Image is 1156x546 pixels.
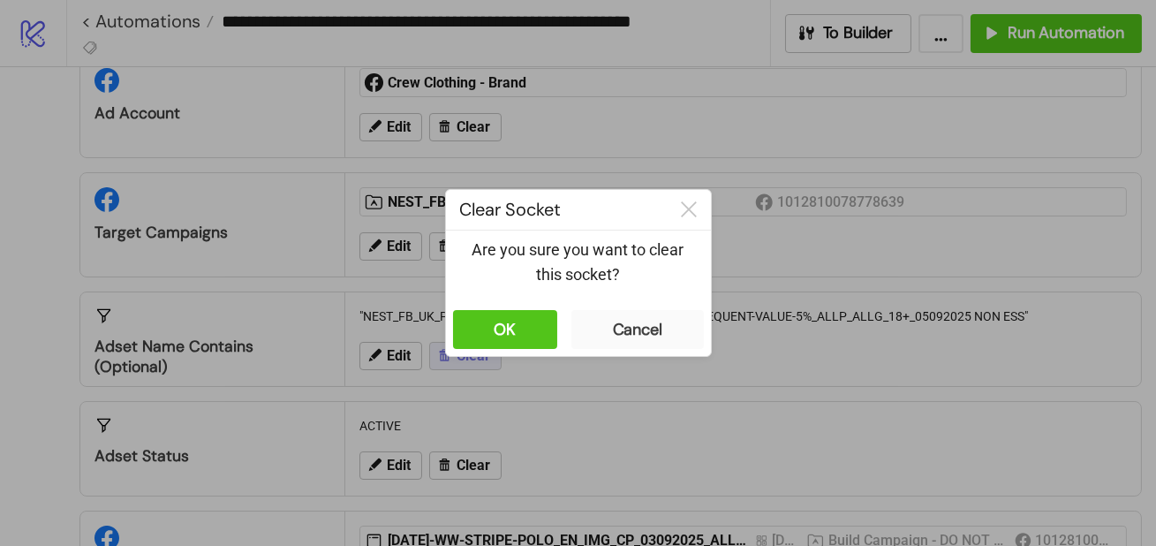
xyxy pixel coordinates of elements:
button: Cancel [571,310,704,349]
button: OK [453,310,557,349]
div: Cancel [613,320,662,340]
p: Are you sure you want to clear this socket? [460,238,697,288]
div: Clear Socket [446,190,667,230]
div: OK [494,320,516,340]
